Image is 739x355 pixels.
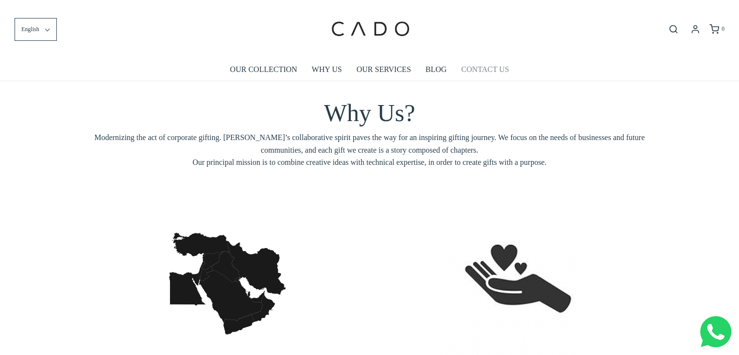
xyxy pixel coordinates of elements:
span: Why Us? [324,99,415,126]
img: Whatsapp [700,316,731,347]
span: English [21,25,39,34]
span: Modernizing the act of corporate gifting. [PERSON_NAME]’s collaborative spirit paves the way for ... [93,131,647,169]
a: BLOG [426,58,447,81]
a: OUR SERVICES [357,58,411,81]
a: 0 [708,24,724,34]
span: Company name [277,41,325,49]
a: OUR COLLECTION [230,58,297,81]
span: Last name [277,1,309,9]
a: CONTACT US [461,58,509,81]
span: 0 [722,25,724,32]
button: English [15,18,57,41]
button: Open search bar [665,24,682,35]
img: cadogifting [328,7,411,51]
span: Number of gifts [277,81,323,89]
a: WHY US [312,58,342,81]
img: screenshot-20220704-at-063057-1657197187002_1200x.png [439,211,584,355]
